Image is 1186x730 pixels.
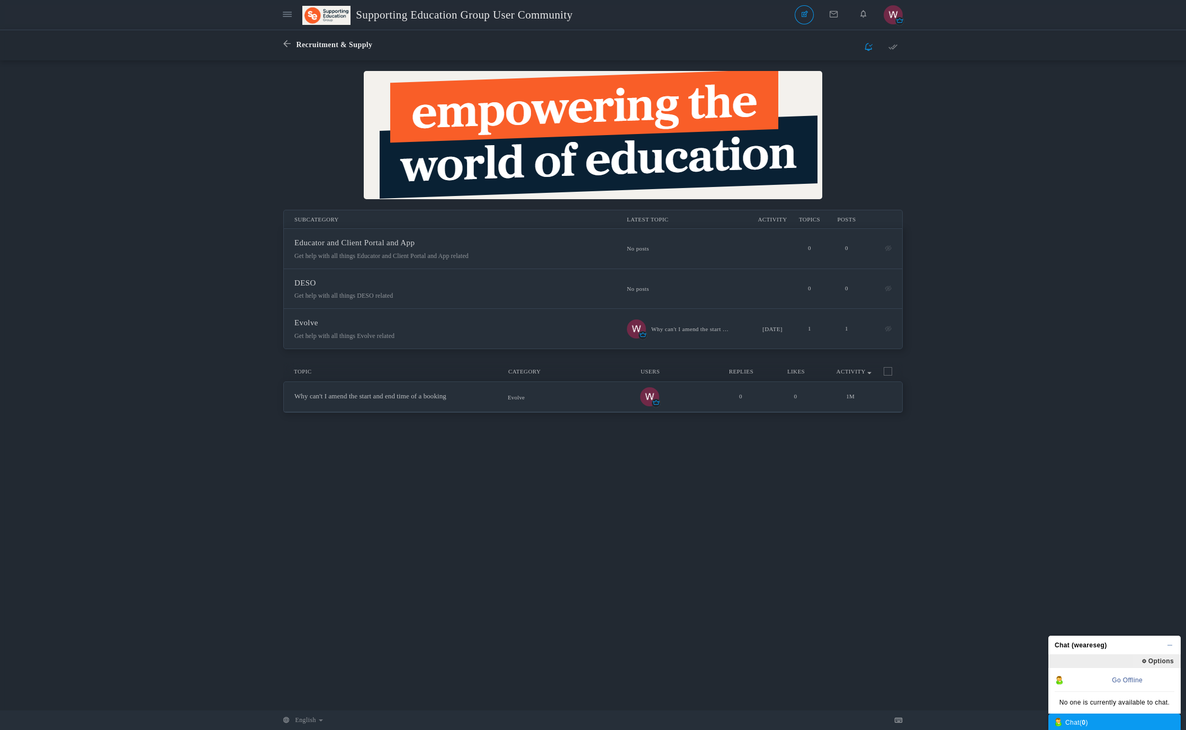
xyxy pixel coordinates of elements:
[294,318,318,327] span: Evolve
[627,245,791,252] i: No posts
[845,245,848,251] span: 0
[294,216,606,223] li: Subcategory
[294,392,446,400] a: Why can't I amend the start and end time of a booking
[627,319,646,339] img: 5xHa99fWrB0hYO9mUFABYIUVEAYKnICqMACwyoKACwVGSFUYAFBlQUAFgqssIowAIDKgoALBVZYRRggQEVBQCWiqwwCrDAgIo...
[729,368,753,375] a: Replies
[640,387,659,406] img: 5xHa99fWrB0hYO9mUFABYIUVEAYKnICqMACwyoKACwVGSFUYAFBlQUAFgqssIowAIDKgoALBVZYRRggQEVBQCWiqwwCrDAgIo...
[641,368,708,376] li: Users
[1080,719,1088,726] span: ( )
[508,394,525,401] a: Evolve
[1112,676,1143,684] a: Go Offline
[845,285,848,291] span: 0
[296,41,372,49] span: Recruitment & Supply
[1048,636,1174,655] span: Chat (weareseg)
[356,3,581,27] span: Supporting Education Group User Community
[808,285,811,291] span: 0
[503,368,641,376] li: Category
[1055,674,1174,685] div: You are Online.
[295,716,316,724] span: English
[1133,655,1181,667] a: Options
[294,279,316,287] span: DESO
[302,6,356,25] img: SEG.png
[508,394,525,400] span: Evolve
[294,238,415,247] span: Educator and Client Portal and App
[294,240,415,246] a: Educator and Client Portal and App
[837,368,866,375] a: Activity
[846,393,855,399] time: 1M
[302,3,581,27] a: Supporting Education Group User Community
[754,216,791,223] span: Activity
[808,325,811,332] span: 1
[1048,692,1181,714] li: No one is currently available to chat.
[1082,719,1085,726] strong: 0
[294,368,503,376] li: Topic
[828,216,865,223] li: Posts
[754,319,791,339] time: [DATE]
[651,319,730,339] a: Why can't I amend the start and end time of a booking
[884,5,903,24] img: 5xHa99fWrB0hYO9mUFABYIUVEAYKnICqMACwyoKACwVGSFUYAFBlQUAFgqssIowAIDKgoALBVZYRRggQEVBQCWiqwwCrDAgIo...
[294,320,318,326] a: Evolve
[845,325,848,332] span: 1
[769,368,824,376] li: Likes
[808,245,811,251] span: 0
[739,393,742,399] span: 0
[294,280,316,287] a: DESO
[791,216,828,223] li: Topics
[627,286,791,292] i: No posts
[627,216,668,222] span: Latest Topic
[1054,716,1175,727] div: Chat
[794,393,797,399] span: 0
